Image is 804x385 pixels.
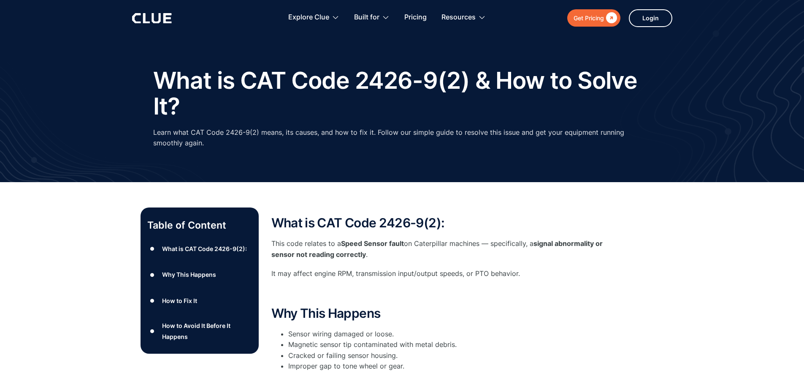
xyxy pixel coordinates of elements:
[147,320,252,341] a: ●How to Avoid It Before It Happens
[441,4,476,31] div: Resources
[404,4,427,31] a: Pricing
[629,9,672,27] a: Login
[153,68,651,119] h1: What is CAT Code 2426-9(2) & How to Solve It?
[147,268,157,281] div: ●
[147,268,252,281] a: ●Why This Happens
[288,329,609,339] li: Sensor wiring damaged or loose.
[341,239,404,248] strong: Speed Sensor fault
[147,218,252,232] p: Table of Content
[147,295,252,307] a: ●How to Fix It
[271,268,609,279] p: It may affect engine RPM, transmission input/output speeds, or PTO behavior.
[604,13,617,23] div: 
[354,4,390,31] div: Built for
[147,243,157,255] div: ●
[153,127,651,148] p: Learn what CAT Code 2426-9(2) means, its causes, and how to fix it. Follow our simple guide to re...
[147,295,157,307] div: ●
[288,361,609,371] li: Improper gap to tone wheel or gear.
[271,306,609,320] h2: Why This Happens
[441,4,486,31] div: Resources
[567,9,620,27] a: Get Pricing
[288,4,329,31] div: Explore Clue
[147,243,252,255] a: ●What is CAT Code 2426-9(2):
[162,269,216,280] div: Why This Happens
[162,320,252,341] div: How to Avoid It Before It Happens
[162,243,247,254] div: What is CAT Code 2426-9(2):
[162,295,197,306] div: How to Fix It
[271,287,609,298] p: ‍
[288,339,609,350] li: Magnetic sensor tip contaminated with metal debris.
[147,325,157,338] div: ●
[271,239,603,258] strong: signal abnormality or sensor not reading correctly
[271,216,609,230] h2: What is CAT Code 2426-9(2):
[574,13,604,23] div: Get Pricing
[271,238,609,259] p: This code relates to a on Caterpillar machines — specifically, a .
[354,4,379,31] div: Built for
[288,4,339,31] div: Explore Clue
[288,350,609,361] li: Cracked or failing sensor housing.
